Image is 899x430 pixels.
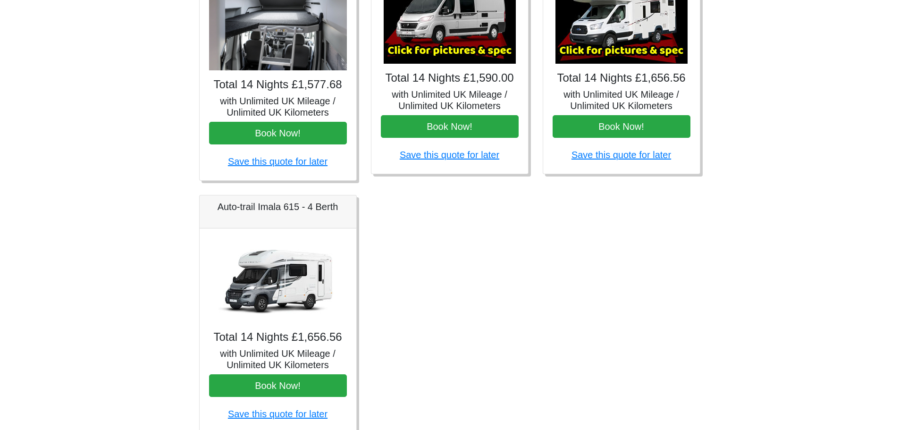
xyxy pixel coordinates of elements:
button: Book Now! [553,115,690,138]
h4: Total 14 Nights £1,590.00 [381,71,519,85]
a: Save this quote for later [228,156,328,167]
button: Book Now! [209,374,347,397]
h5: with Unlimited UK Mileage / Unlimited UK Kilometers [553,89,690,111]
img: Auto-trail Imala 615 - 4 Berth [212,238,344,323]
a: Save this quote for later [400,150,499,160]
h4: Total 14 Nights £1,577.68 [209,78,347,92]
a: Save this quote for later [571,150,671,160]
button: Book Now! [381,115,519,138]
h5: with Unlimited UK Mileage / Unlimited UK Kilometers [209,348,347,371]
h5: with Unlimited UK Mileage / Unlimited UK Kilometers [209,95,347,118]
h5: with Unlimited UK Mileage / Unlimited UK Kilometers [381,89,519,111]
button: Book Now! [209,122,347,144]
a: Save this quote for later [228,409,328,419]
h4: Total 14 Nights £1,656.56 [209,330,347,344]
h4: Total 14 Nights £1,656.56 [553,71,690,85]
h5: Auto-trail Imala 615 - 4 Berth [209,201,347,212]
